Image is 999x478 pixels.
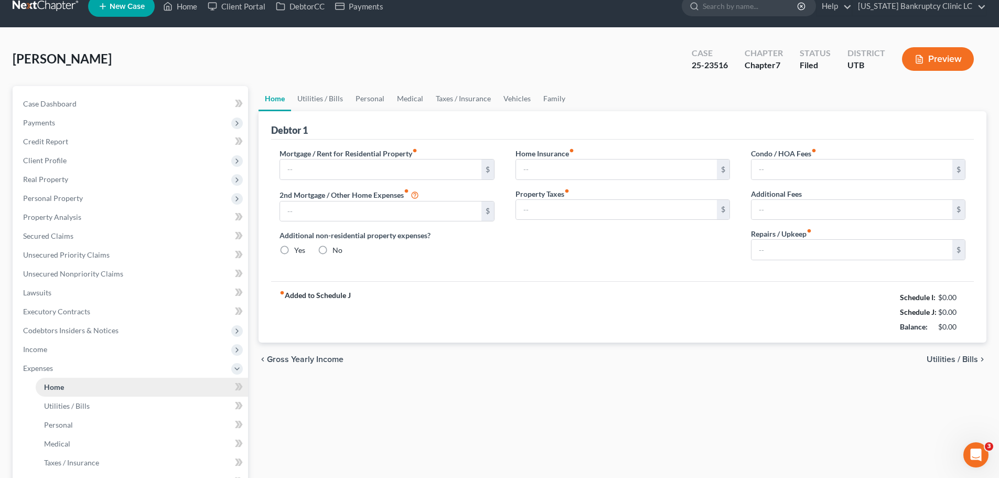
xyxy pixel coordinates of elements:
[938,292,966,303] div: $0.00
[280,290,285,295] i: fiber_manual_record
[23,269,123,278] span: Unsecured Nonpriority Claims
[291,86,349,111] a: Utilities / Bills
[515,188,570,199] label: Property Taxes
[259,355,267,364] i: chevron_left
[481,201,494,221] div: $
[23,99,77,108] span: Case Dashboard
[497,86,537,111] a: Vehicles
[985,442,993,451] span: 3
[44,439,70,448] span: Medical
[900,307,937,316] strong: Schedule J:
[717,200,729,220] div: $
[44,458,99,467] span: Taxes / Insurance
[23,194,83,203] span: Personal Property
[978,355,986,364] i: chevron_right
[847,59,885,71] div: UTB
[23,307,90,316] span: Executory Contracts
[36,378,248,397] a: Home
[412,148,417,153] i: fiber_manual_record
[267,355,343,364] span: Gross Yearly Income
[751,200,952,220] input: --
[15,94,248,113] a: Case Dashboard
[110,3,145,10] span: New Case
[15,302,248,321] a: Executory Contracts
[23,156,67,165] span: Client Profile
[23,326,119,335] span: Codebtors Insiders & Notices
[564,188,570,194] i: fiber_manual_record
[15,208,248,227] a: Property Analysis
[23,288,51,297] span: Lawsuits
[36,434,248,453] a: Medical
[280,201,481,221] input: --
[717,160,729,179] div: $
[938,322,966,332] div: $0.00
[692,59,728,71] div: 25-23516
[23,250,110,259] span: Unsecured Priority Claims
[44,401,90,410] span: Utilities / Bills
[15,227,248,246] a: Secured Claims
[751,160,952,179] input: --
[692,47,728,59] div: Case
[751,148,817,159] label: Condo / HOA Fees
[776,60,780,70] span: 7
[811,148,817,153] i: fiber_manual_record
[15,264,248,283] a: Unsecured Nonpriority Claims
[23,118,55,127] span: Payments
[44,420,73,429] span: Personal
[280,148,417,159] label: Mortgage / Rent for Residential Property
[332,245,342,256] label: No
[927,355,986,364] button: Utilities / Bills chevron_right
[745,59,783,71] div: Chapter
[800,47,831,59] div: Status
[15,246,248,264] a: Unsecured Priority Claims
[516,200,717,220] input: --
[963,442,989,468] iframe: Intercom live chat
[800,59,831,71] div: Filed
[515,148,574,159] label: Home Insurance
[36,397,248,416] a: Utilities / Bills
[44,383,64,391] span: Home
[36,453,248,472] a: Taxes / Insurance
[271,124,308,136] div: Debtor 1
[294,245,305,256] label: Yes
[259,355,343,364] button: chevron_left Gross Yearly Income
[23,231,73,240] span: Secured Claims
[751,188,802,199] label: Additional Fees
[902,47,974,71] button: Preview
[280,230,494,241] label: Additional non-residential property expenses?
[751,228,812,239] label: Repairs / Upkeep
[429,86,497,111] a: Taxes / Insurance
[569,148,574,153] i: fiber_manual_record
[745,47,783,59] div: Chapter
[807,228,812,233] i: fiber_manual_record
[927,355,978,364] span: Utilities / Bills
[23,364,53,373] span: Expenses
[952,160,965,179] div: $
[847,47,885,59] div: District
[481,160,494,179] div: $
[349,86,391,111] a: Personal
[751,240,952,260] input: --
[15,132,248,151] a: Credit Report
[23,137,68,146] span: Credit Report
[900,322,928,331] strong: Balance:
[13,51,112,66] span: [PERSON_NAME]
[23,345,47,354] span: Income
[280,290,351,334] strong: Added to Schedule J
[938,307,966,317] div: $0.00
[280,188,419,201] label: 2nd Mortgage / Other Home Expenses
[36,416,248,434] a: Personal
[391,86,429,111] a: Medical
[280,160,481,179] input: --
[15,283,248,302] a: Lawsuits
[404,188,409,194] i: fiber_manual_record
[537,86,572,111] a: Family
[952,200,965,220] div: $
[900,293,936,302] strong: Schedule I:
[952,240,965,260] div: $
[23,213,81,221] span: Property Analysis
[23,175,68,184] span: Real Property
[259,86,291,111] a: Home
[516,160,717,179] input: --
